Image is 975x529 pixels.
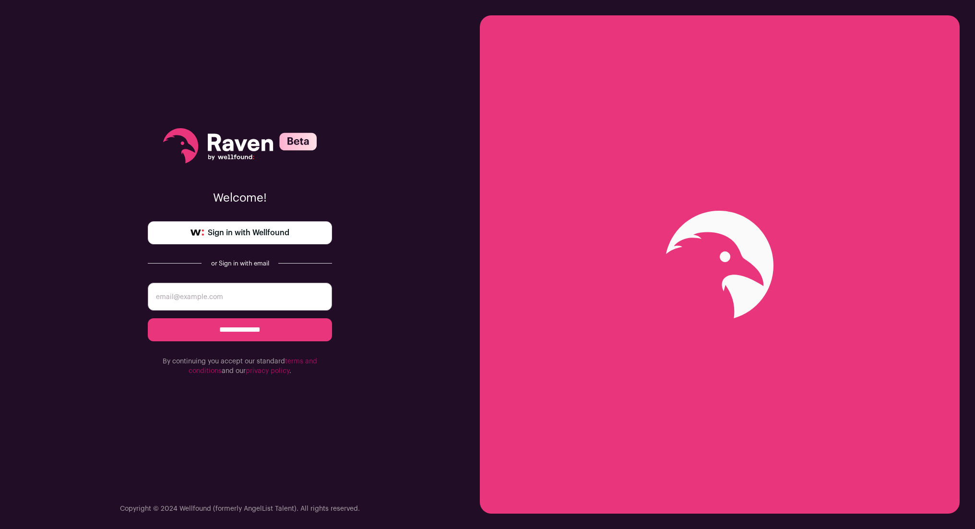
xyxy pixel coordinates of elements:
[148,191,332,206] p: Welcome!
[120,504,360,514] p: Copyright © 2024 Wellfound (formerly AngelList Talent). All rights reserved.
[246,368,289,374] a: privacy policy
[190,229,204,236] img: wellfound-symbol-flush-black-fb3c872781a75f747ccb3a119075da62bfe97bd399995f84a933054e44a575c4.png
[209,260,271,267] div: or Sign in with email
[148,357,332,376] p: By continuing you accept our standard and our .
[148,221,332,244] a: Sign in with Wellfound
[208,227,289,239] span: Sign in with Wellfound
[189,358,317,374] a: terms and conditions
[148,283,332,311] input: email@example.com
